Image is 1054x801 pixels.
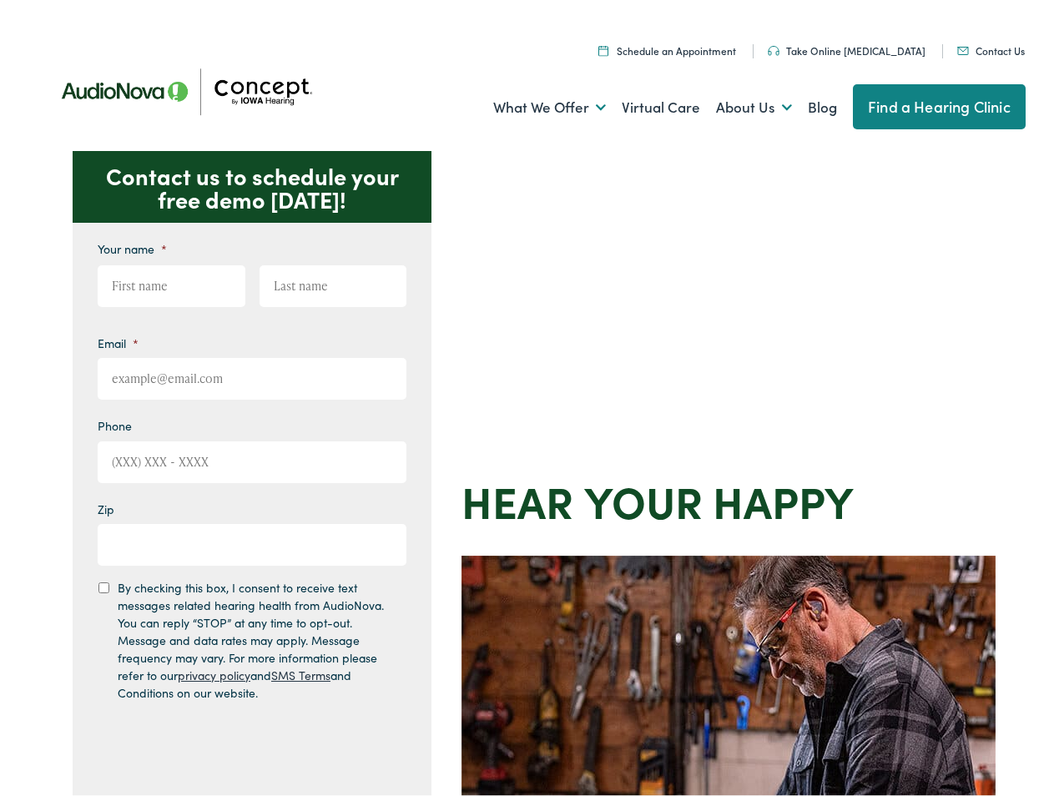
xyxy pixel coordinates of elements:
input: Last name [260,260,407,302]
input: example@email.com [98,353,406,395]
label: Your name [98,236,167,251]
strong: Hear [461,465,573,526]
input: (XXX) XXX - XXXX [98,436,406,478]
label: By checking this box, I consent to receive text messages related hearing health from AudioNova. Y... [118,574,391,697]
p: Contact us to schedule your free demo [DATE]! [73,146,431,218]
a: Virtual Care [622,72,700,133]
a: Take Online [MEDICAL_DATA] [768,38,925,53]
a: SMS Terms [271,662,330,678]
a: Blog [808,72,837,133]
a: About Us [716,72,792,133]
label: Email [98,330,139,345]
a: Contact Us [957,38,1025,53]
input: First name [98,260,245,302]
strong: your Happy [584,465,854,526]
a: privacy policy [178,662,250,678]
a: What We Offer [493,72,606,133]
a: Schedule an Appointment [598,38,736,53]
a: Find a Hearing Clinic [853,79,1026,124]
label: Phone [98,413,132,428]
img: utility icon [768,41,779,51]
img: A calendar icon to schedule an appointment at Concept by Iowa Hearing. [598,40,608,51]
label: Zip [98,496,114,511]
img: utility icon [957,42,969,50]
